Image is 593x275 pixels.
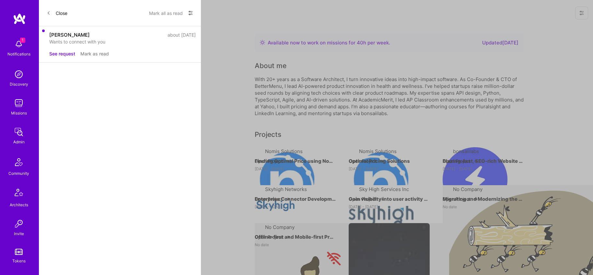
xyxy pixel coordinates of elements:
[20,38,25,43] span: 1
[12,68,25,81] img: discovery
[12,257,26,264] div: Tokens
[80,50,109,57] button: Mark as read
[7,51,30,57] div: Notifications
[15,249,23,255] img: tokens
[47,8,67,18] button: Close
[11,154,27,170] img: Community
[10,201,28,208] div: Architects
[13,13,26,25] img: logo
[149,8,183,18] button: Mark all as read
[11,186,27,201] img: Architects
[8,170,29,177] div: Community
[49,38,196,45] div: Wants to connect with you
[49,31,90,38] div: [PERSON_NAME]
[12,38,25,51] img: bell
[12,126,25,138] img: admin teamwork
[12,97,25,110] img: teamwork
[168,31,196,38] div: about [DATE]
[49,50,75,57] button: See request
[13,138,25,145] div: Admin
[11,110,27,116] div: Missions
[10,81,28,88] div: Discovery
[14,230,24,237] div: Invite
[12,217,25,230] img: Invite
